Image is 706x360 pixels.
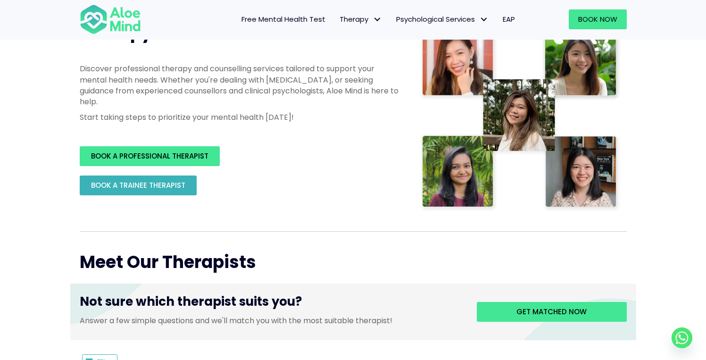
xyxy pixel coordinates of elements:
span: BOOK A PROFESSIONAL THERAPIST [91,151,208,161]
p: Discover professional therapy and counselling services tailored to support your mental health nee... [80,63,400,107]
p: Start taking steps to prioritize your mental health [DATE]! [80,112,400,123]
span: Therapy: submenu [371,13,384,26]
span: Meet Our Therapists [80,250,256,274]
span: EAP [503,14,515,24]
span: Book Now [578,14,617,24]
nav: Menu [153,9,522,29]
a: Psychological ServicesPsychological Services: submenu [389,9,496,29]
a: Free Mental Health Test [234,9,332,29]
a: TherapyTherapy: submenu [332,9,389,29]
a: Book Now [569,9,627,29]
span: Psychological Services [396,14,489,24]
a: Whatsapp [672,327,692,348]
span: Psychological Services: submenu [477,13,491,26]
h3: Not sure which therapist suits you? [80,293,463,315]
a: Get matched now [477,302,627,322]
span: Therapy with Licensed Professionals [80,20,398,44]
span: Free Mental Health Test [241,14,325,24]
span: Therapy [340,14,382,24]
a: BOOK A TRAINEE THERAPIST [80,176,197,195]
img: Therapist collage [419,21,621,212]
p: Answer a few simple questions and we'll match you with the most suitable therapist! [80,315,463,326]
span: Get matched now [516,307,587,317]
span: BOOK A TRAINEE THERAPIST [91,180,185,190]
a: BOOK A PROFESSIONAL THERAPIST [80,146,220,166]
img: Aloe mind Logo [80,4,141,35]
a: EAP [496,9,522,29]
